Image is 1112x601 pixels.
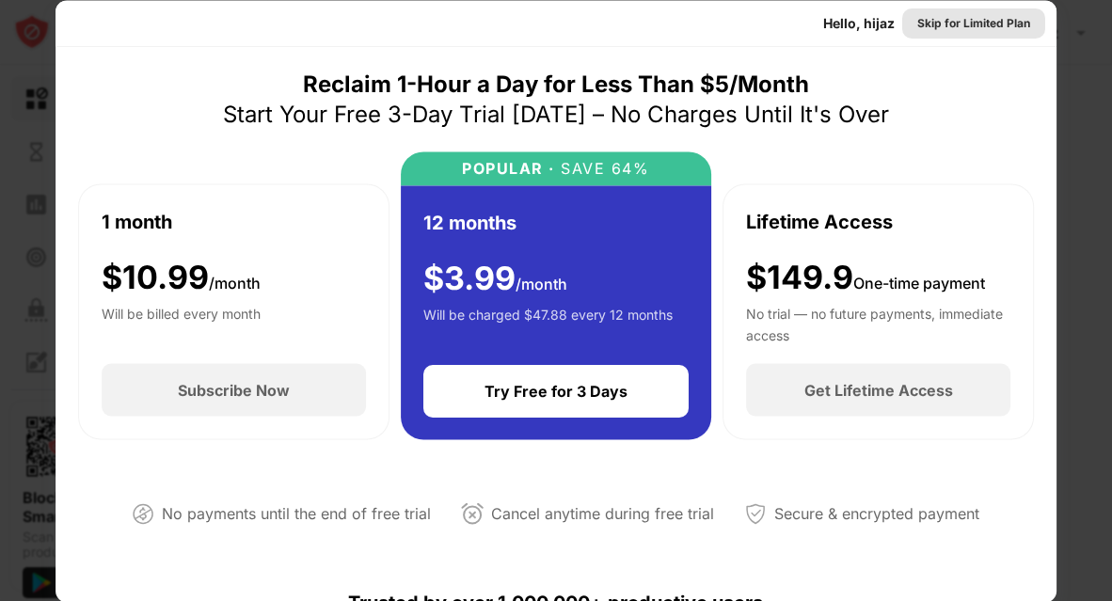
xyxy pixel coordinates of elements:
div: $149.9 [746,258,985,296]
div: Get Lifetime Access [804,381,953,400]
span: /month [516,274,567,293]
div: Subscribe Now [178,381,290,400]
div: Will be charged $47.88 every 12 months [423,305,673,342]
div: Cancel anytime during free trial [491,500,714,528]
div: 1 month [102,207,172,235]
div: Reclaim 1-Hour a Day for Less Than $5/Month [303,69,809,99]
div: $ 10.99 [102,258,261,296]
div: Lifetime Access [746,207,893,235]
img: cancel-anytime [461,502,484,525]
div: Will be billed every month [102,304,261,341]
div: POPULAR · [462,159,555,177]
div: Skip for Limited Plan [917,13,1030,32]
img: secured-payment [744,502,767,525]
span: /month [209,273,261,292]
div: No payments until the end of free trial [162,500,431,528]
div: Hello, hijaz [823,15,895,30]
span: One-time payment [853,273,985,292]
div: Try Free for 3 Days [485,382,627,401]
div: Secure & encrypted payment [774,500,979,528]
img: not-paying [132,502,154,525]
div: SAVE 64% [555,159,650,177]
div: $ 3.99 [423,259,567,297]
div: 12 months [423,208,516,236]
div: Start Your Free 3-Day Trial [DATE] – No Charges Until It's Over [223,99,889,129]
div: No trial — no future payments, immediate access [746,304,1010,341]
